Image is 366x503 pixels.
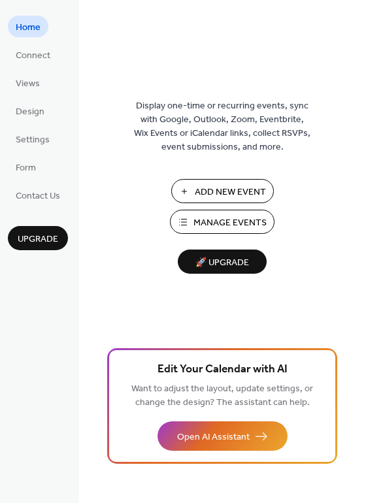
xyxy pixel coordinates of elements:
[8,72,48,93] a: Views
[171,179,274,203] button: Add New Event
[158,421,288,451] button: Open AI Assistant
[193,216,267,230] span: Manage Events
[18,233,58,246] span: Upgrade
[170,210,274,234] button: Manage Events
[16,105,44,119] span: Design
[8,156,44,178] a: Form
[16,49,50,63] span: Connect
[134,99,310,154] span: Display one-time or recurring events, sync with Google, Outlook, Zoom, Eventbrite, Wix Events or ...
[8,100,52,122] a: Design
[8,128,58,150] a: Settings
[186,254,259,272] span: 🚀 Upgrade
[177,430,250,444] span: Open AI Assistant
[8,184,68,206] a: Contact Us
[131,380,313,412] span: Want to adjust the layout, update settings, or change the design? The assistant can help.
[8,16,48,37] a: Home
[8,226,68,250] button: Upgrade
[8,44,58,65] a: Connect
[16,21,41,35] span: Home
[16,161,36,175] span: Form
[178,250,267,274] button: 🚀 Upgrade
[195,186,266,199] span: Add New Event
[16,189,60,203] span: Contact Us
[16,77,40,91] span: Views
[158,361,288,379] span: Edit Your Calendar with AI
[16,133,50,147] span: Settings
